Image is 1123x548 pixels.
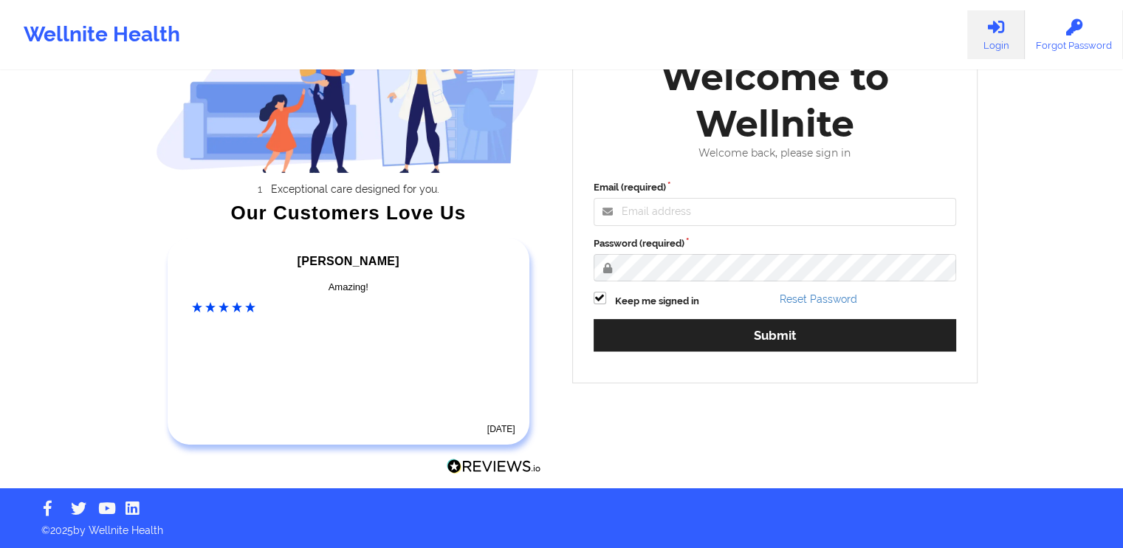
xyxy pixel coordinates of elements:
p: © 2025 by Wellnite Health [31,513,1092,538]
img: Reviews.io Logo [447,459,541,474]
a: Reviews.io Logo [447,459,541,478]
div: Amazing! [192,280,505,295]
a: Login [967,10,1025,59]
time: [DATE] [487,424,515,434]
a: Forgot Password [1025,10,1123,59]
a: Reset Password [780,293,857,305]
label: Email (required) [594,180,957,195]
div: Welcome to Wellnite [583,54,967,147]
label: Password (required) [594,236,957,251]
div: Our Customers Love Us [156,205,541,220]
label: Keep me signed in [615,294,699,309]
span: [PERSON_NAME] [298,255,399,267]
button: Submit [594,319,957,351]
li: Exceptional care designed for you. [169,183,541,195]
input: Email address [594,198,957,226]
div: Welcome back, please sign in [583,147,967,160]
